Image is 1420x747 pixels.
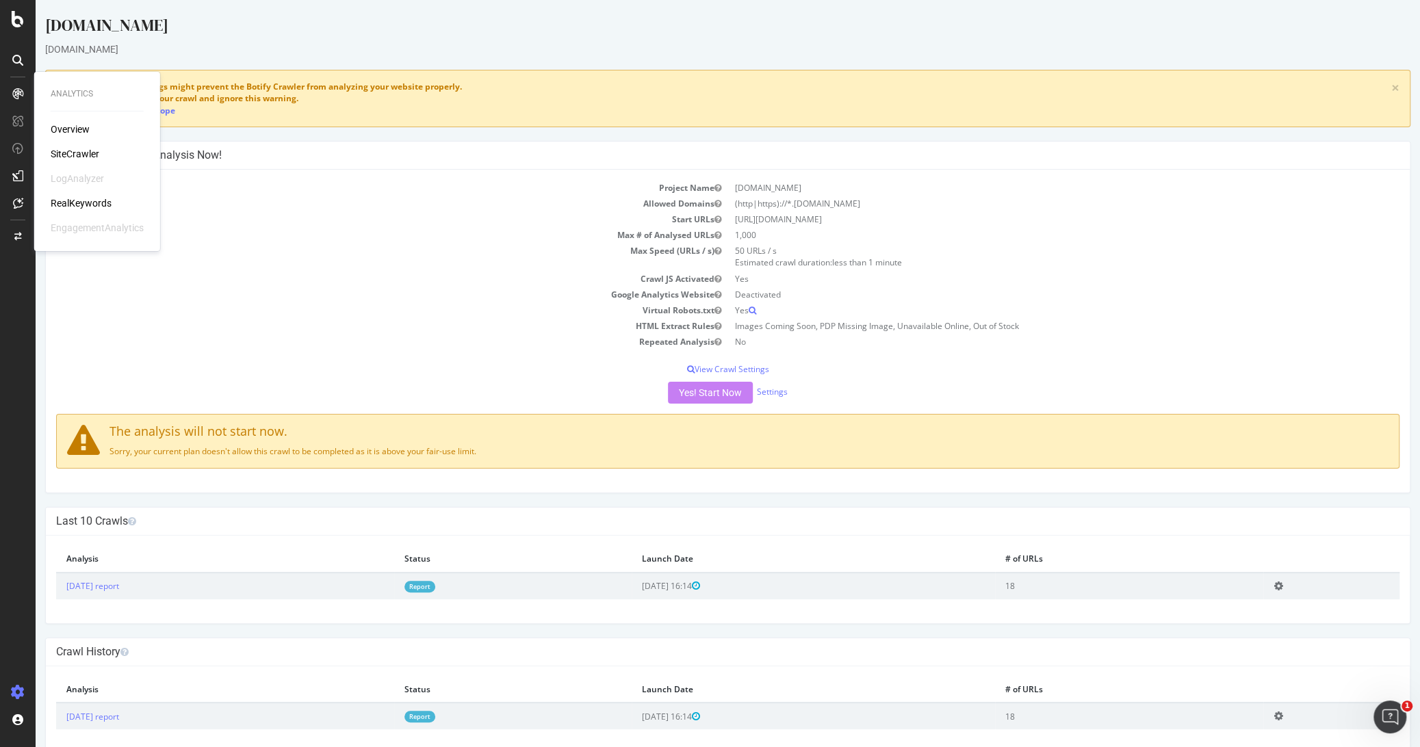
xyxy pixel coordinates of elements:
[21,318,693,334] td: HTML Extract Rules
[596,546,959,572] th: Launch Date
[596,677,959,703] th: Launch Date
[693,287,1365,302] td: Deactivated
[21,211,693,227] td: Start URLs
[21,363,1364,375] p: View Crawl Settings
[51,147,99,161] a: SiteCrawler
[959,573,1228,599] td: 18
[1402,700,1412,711] span: 1
[369,581,400,592] a: Report
[31,425,1353,438] h4: The analysis will not start now.
[1356,81,1364,95] a: ×
[693,227,1365,243] td: 1,000
[359,546,595,572] th: Status
[51,221,144,235] div: EngagementAnalytics
[21,546,359,572] th: Analysis
[693,302,1365,318] td: Yes
[21,334,693,350] td: Repeated Analysis
[959,677,1228,703] th: # of URLs
[606,580,664,592] span: [DATE] 16:14
[51,88,144,100] div: Analytics
[51,172,104,185] div: LogAnalyzer
[693,271,1365,287] td: Yes
[721,386,752,398] a: Settings
[21,677,359,703] th: Analysis
[959,703,1228,729] td: 18
[693,334,1365,350] td: No
[21,227,693,243] td: Max # of Analysed URLs
[31,580,83,592] a: [DATE] report
[359,677,595,703] th: Status
[21,287,693,302] td: Google Analytics Website
[693,180,1365,196] td: [DOMAIN_NAME]
[51,122,90,136] a: Overview
[1373,700,1406,733] iframe: Intercom live chat
[959,546,1228,572] th: # of URLs
[21,271,693,287] td: Crawl JS Activated
[31,711,83,722] a: [DATE] report
[21,302,693,318] td: Virtual Robots.txt
[693,211,1365,227] td: [URL][DOMAIN_NAME]
[21,243,693,270] td: Max Speed (URLs / s)
[21,180,693,196] td: Project Name
[10,14,1375,42] div: [DOMAIN_NAME]
[47,105,140,116] a: Edit your project scope
[51,196,112,210] a: RealKeywords
[47,81,426,92] span: Your current settings might prevent the Botify Crawler from analyzing your website properly.
[10,42,1375,56] div: [DOMAIN_NAME]
[21,645,1364,659] h4: Crawl History
[21,514,1364,528] h4: Last 10 Crawls
[21,148,1364,162] h4: Configure your New Analysis Now!
[21,196,693,211] td: Allowed Domains
[693,196,1365,211] td: (http|https)://*.[DOMAIN_NAME]
[797,257,866,268] span: less than 1 minute
[31,445,1353,457] p: Sorry, your current plan doesn't allow this crawl to be completed as it is above your fair-use li...
[693,318,1365,334] td: Images Coming Soon, PDP Missing Image, Unavailable Online, Out of Stock
[693,243,1365,270] td: 50 URLs / s Estimated crawl duration:
[47,92,263,104] span: You can still start your crawl and ignore this warning.
[369,711,400,722] a: Report
[606,711,664,722] span: [DATE] 16:14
